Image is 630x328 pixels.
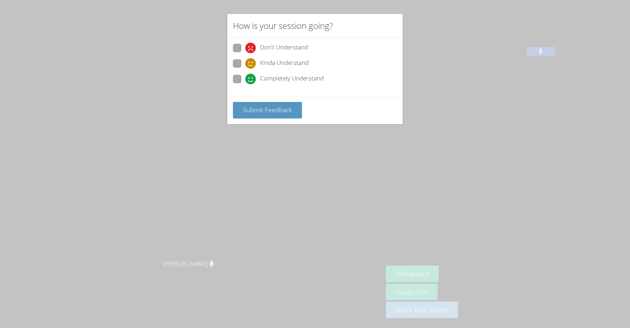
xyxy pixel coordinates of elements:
[260,43,308,53] span: Don't Understand
[233,102,302,119] button: Submit Feedback
[233,19,333,32] h2: How is your session going?
[260,58,309,69] span: Kinda Understand
[260,74,324,84] span: Completely Understand
[243,105,292,114] span: Submit Feedback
